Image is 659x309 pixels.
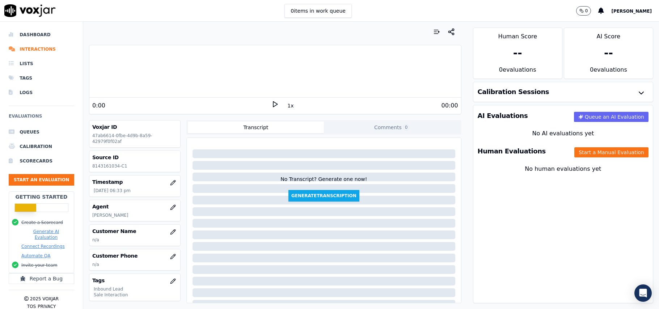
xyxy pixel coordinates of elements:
p: Sale Interaction [94,292,177,298]
p: [PERSON_NAME] [92,212,177,218]
a: Tags [9,71,74,85]
h3: Source ID [92,154,177,161]
button: Connect Recordings [21,244,65,249]
h3: Customer Phone [92,252,177,259]
p: 2025 Voxjar [30,296,59,302]
h3: Tags [92,277,177,284]
button: Transcript [188,122,324,133]
span: 0 [403,124,410,131]
a: Queues [9,125,74,139]
a: Interactions [9,42,74,56]
h3: Customer Name [92,228,177,235]
button: GenerateTranscription [288,190,359,202]
button: Automate QA [21,253,50,259]
div: -- [513,47,522,60]
div: 0 evaluation s [564,65,653,79]
p: 8143161034-C1 [92,163,177,169]
div: 00:00 [441,101,458,110]
a: Calibration [9,139,74,154]
button: Start an Evaluation [9,174,74,186]
button: 0 [576,6,591,16]
div: AI Score [564,28,653,41]
div: Human Score [473,28,562,41]
a: Scorecards [9,154,74,168]
button: Generate AI Evaluation [21,229,71,240]
h2: Getting Started [15,193,67,200]
h3: Timestamp [92,178,177,186]
div: No Transcript? Generate one now! [280,175,367,190]
button: Report a Bug [9,273,74,284]
p: n/a [92,262,177,267]
div: 0 evaluation s [473,65,562,79]
h3: Human Evaluations [478,148,546,154]
button: Queue an AI Evaluation [574,112,649,122]
button: 0 [576,6,599,16]
h3: Voxjar ID [92,123,177,131]
button: 0items in work queue [284,4,352,18]
img: voxjar logo [4,4,56,17]
p: Inbound Lead [94,286,177,292]
div: No human evaluations yet [479,165,647,191]
a: Lists [9,56,74,71]
p: 47ab6614-0fbe-4d9b-8a59-42979f0f02af [92,133,177,144]
h3: Agent [92,203,177,210]
div: 0:00 [92,101,105,110]
button: Create a Scorecard [21,220,63,225]
div: No AI evaluations yet [479,129,647,138]
div: -- [604,47,613,60]
button: Invite your team [21,262,57,268]
button: Comments [324,122,460,133]
h6: Evaluations [9,112,74,125]
div: Open Intercom Messenger [634,284,652,302]
p: 0 [585,8,588,14]
button: Start a Manual Evaluation [574,147,649,157]
button: [PERSON_NAME] [611,7,659,15]
a: Logs [9,85,74,100]
h3: Calibration Sessions [478,89,549,95]
p: n/a [92,237,177,243]
span: [PERSON_NAME] [611,9,652,14]
a: Dashboard [9,27,74,42]
h3: AI Evaluations [478,113,528,119]
p: [DATE] 06:33 pm [94,188,177,194]
button: 1x [286,101,295,111]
